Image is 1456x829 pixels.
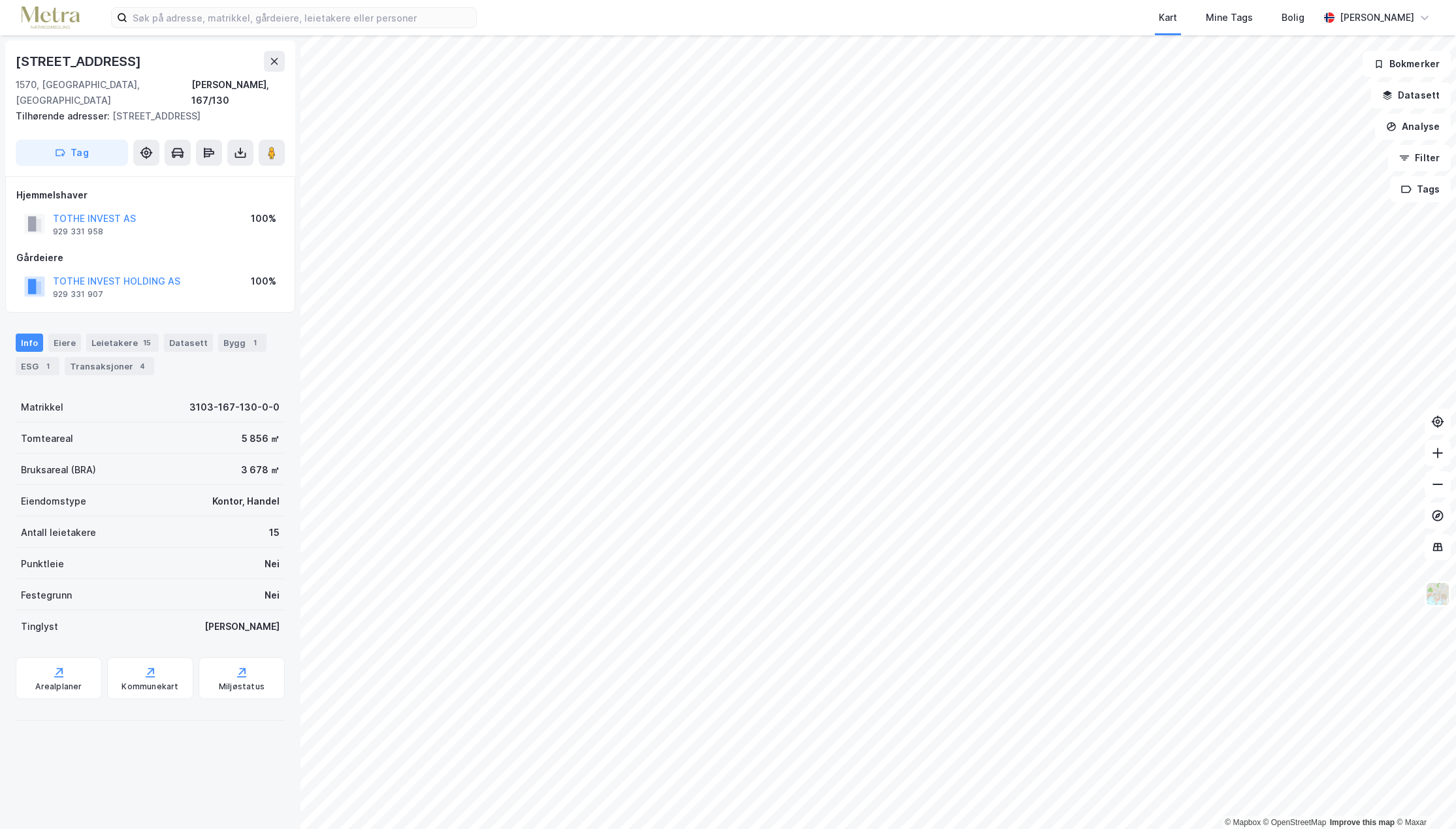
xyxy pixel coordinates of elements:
div: Eiendomstype [21,493,86,509]
div: 929 331 958 [53,227,103,237]
div: 4 [136,360,149,373]
div: Tomteareal [21,431,73,446]
div: Gårdeiere [16,250,284,266]
div: Kontrollprogram for chat [1391,766,1456,829]
div: Arealplaner [35,681,82,692]
div: 1 [41,360,54,373]
div: Tinglyst [21,619,58,634]
button: Analyse [1375,114,1451,140]
div: Mine Tags [1206,10,1253,25]
div: [PERSON_NAME] [204,619,280,634]
div: Punktleie [21,556,64,572]
div: 5 856 ㎡ [242,431,280,446]
input: Søk på adresse, matrikkel, gårdeiere, leietakere eller personer [127,8,476,27]
div: Transaksjoner [65,357,154,375]
div: Miljøstatus [219,681,265,692]
div: 3103-167-130-0-0 [189,399,280,415]
div: Leietakere [86,334,159,352]
div: Kommunekart [121,681,178,692]
div: Hjemmelshaver [16,187,284,203]
div: [STREET_ADDRESS] [16,108,274,124]
div: Matrikkel [21,399,63,415]
span: Tilhørende adresser: [16,110,112,121]
div: 15 [269,525,280,540]
button: Filter [1388,145,1451,171]
img: metra-logo.256734c3b2bbffee19d4.png [21,7,80,29]
button: Bokmerker [1363,51,1451,77]
div: Festegrunn [21,587,72,603]
div: Nei [265,556,280,572]
div: Kart [1159,10,1177,25]
img: Z [1425,582,1450,606]
div: ESG [16,357,59,375]
div: Nei [265,587,280,603]
div: 1570, [GEOGRAPHIC_DATA], [GEOGRAPHIC_DATA] [16,77,191,108]
button: Tags [1390,176,1451,202]
a: OpenStreetMap [1263,818,1327,827]
div: Bruksareal (BRA) [21,462,96,478]
button: Datasett [1371,82,1451,108]
button: Tag [16,140,128,166]
div: Eiere [48,334,81,352]
div: [PERSON_NAME], 167/130 [191,77,285,108]
div: [PERSON_NAME] [1340,10,1414,25]
div: Kontor, Handel [212,493,280,509]
div: 100% [251,274,276,289]
div: 1 [248,336,261,349]
a: Mapbox [1225,818,1261,827]
div: 100% [251,211,276,227]
div: 15 [140,336,154,349]
a: Improve this map [1330,818,1395,827]
div: Bygg [218,334,267,352]
div: Info [16,334,43,352]
iframe: Chat Widget [1391,766,1456,829]
div: Datasett [164,334,213,352]
div: [STREET_ADDRESS] [16,51,144,72]
div: 929 331 907 [53,289,103,300]
div: Antall leietakere [21,525,96,540]
div: 3 678 ㎡ [241,462,280,478]
div: Bolig [1282,10,1304,25]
